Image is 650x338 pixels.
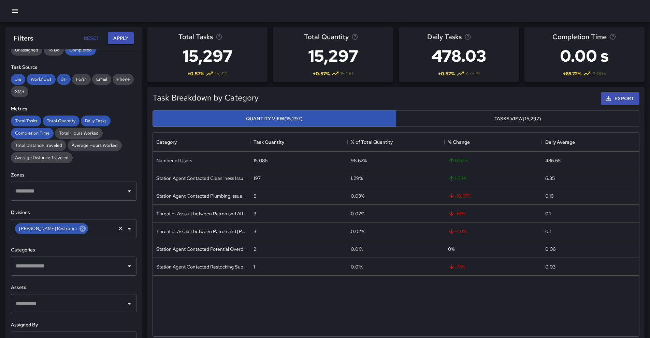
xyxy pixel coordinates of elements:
h3: 15,297 [178,42,237,70]
div: Station Agent Contacted Restocking Supplies Request [156,263,247,270]
div: 0.06 [545,246,555,252]
div: 1.29% [351,175,363,182]
div: 0.03% [351,193,364,199]
button: Apply [108,32,134,45]
svg: Average time taken to complete tasks in the selected period, compared to the previous period. [609,33,616,40]
div: 0.02% [351,228,364,235]
button: Reset [81,32,102,45]
div: 197 [254,175,261,182]
div: % Change [445,133,542,152]
div: Task Quantity [250,133,347,152]
span: 0.62 % [448,157,468,164]
svg: Average number of tasks per day in the selected period, compared to the previous period. [464,33,471,40]
span: Form [72,76,91,82]
div: Threat or Assault between Patron and Attendant - BART PD Contacted [156,210,247,217]
div: 5 [254,193,256,199]
div: Completed [65,45,96,56]
button: Quantity View(15,297) [153,110,396,127]
div: Daily Tasks [81,116,111,126]
div: Total Quantity [43,116,80,126]
span: + 0.57 % [187,70,204,77]
span: Completed [65,47,96,53]
div: Daily Average [542,133,639,152]
h3: 15,297 [304,42,362,70]
div: 0.1 [545,210,551,217]
div: Category [156,133,177,152]
div: % Change [448,133,470,152]
h6: Filters [14,33,33,44]
h3: 478.03 [427,42,490,70]
span: 1.55 % [448,175,466,182]
h6: Categories [11,246,136,254]
h6: Assets [11,284,136,291]
h5: Task Breakdown by Category [153,92,259,103]
span: 15,210 [215,70,228,77]
span: Average Distance Traveled [11,155,73,160]
span: Completion Time [11,130,54,136]
span: Email [92,76,111,82]
span: Jia [11,76,25,82]
div: Completion Time [11,128,54,139]
span: -40 % [448,228,466,235]
div: Jia [11,74,25,85]
span: Completion Time [552,31,607,42]
div: Station Agent Contacted Potential Overdose [156,246,247,252]
span: Phone [113,76,134,82]
h6: Assigned By [11,321,136,329]
button: Open [125,224,134,233]
div: 2 [254,246,256,252]
div: To Do [44,45,64,56]
span: Total Quantity [304,31,349,42]
h6: Task Source [11,64,136,71]
div: Average Distance Traveled [11,152,73,163]
div: Total Distance Traveled [11,140,66,151]
div: Number of Users [156,157,192,164]
span: To Do [44,47,64,53]
div: Threat or Assault between Patron and Patron - BART PD Contacted [156,228,247,235]
div: 0.01% [351,263,363,270]
button: Tasks View(15,297) [396,110,639,127]
h6: Metrics [11,105,136,113]
span: Daily Tasks [81,118,111,124]
svg: Total number of tasks in the selected period, compared to the previous period. [216,33,222,40]
div: Total Hours Worked [55,128,103,139]
div: 3 [254,228,256,235]
button: Clear [116,224,125,233]
div: Unassigned [11,45,42,56]
span: [PERSON_NAME] Restroom [15,225,81,232]
button: Open [125,261,134,271]
span: 311 [57,76,71,82]
div: Email [92,74,111,85]
span: + 0.57 % [438,70,455,77]
span: -75 % [448,263,465,270]
div: 0.01% [351,246,363,252]
div: 0.1 [545,228,551,235]
div: Total Tasks [11,116,41,126]
span: 0 % [448,246,454,252]
span: Total Tasks [178,31,213,42]
div: [PERSON_NAME] Restroom [15,223,88,234]
div: 3 [254,210,256,217]
button: Export [601,92,639,105]
div: % of Total Quantity [351,133,393,152]
div: 0.02% [351,210,364,217]
span: -50 % [448,210,466,217]
span: 475.31 [466,70,480,77]
div: Station Agent Contacted Cleanliness Issue Reported [156,175,247,182]
span: 0.00 s [592,70,606,77]
span: 15,210 [341,70,353,77]
h6: Divisions [11,209,136,216]
div: 15,086 [254,157,268,164]
span: Unassigned [11,47,42,53]
div: 98.62% [351,157,367,164]
div: Workflows [27,74,56,85]
span: -16.67 % [448,193,471,199]
button: Open [125,299,134,308]
div: Phone [113,74,134,85]
svg: Total task quantity in the selected period, compared to the previous period. [351,33,358,40]
div: 311 [57,74,71,85]
div: % of Total Quantity [347,133,445,152]
span: Total Distance Traveled [11,142,66,148]
div: 6.35 [545,175,555,182]
button: Open [125,186,134,196]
